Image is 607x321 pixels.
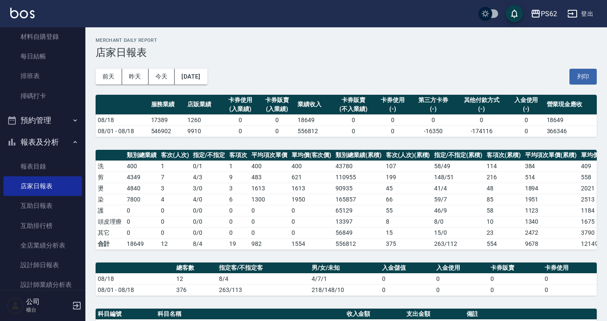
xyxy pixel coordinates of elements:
[464,309,597,320] th: 備註
[333,238,384,249] td: 556812
[96,125,149,137] td: 08/01 - 08/18
[159,216,191,227] td: 0
[455,125,508,137] td: -174116
[227,172,249,183] td: 9
[309,273,380,284] td: 4/7/1
[384,194,432,205] td: 66
[3,236,82,255] a: 全店業績分析表
[411,114,455,125] td: 0
[564,6,597,22] button: 登出
[332,125,374,137] td: 0
[96,263,597,296] table: a dense table
[380,284,434,295] td: 0
[413,105,453,114] div: (-)
[333,150,384,161] th: 類別總業績(累積)
[10,8,35,18] img: Logo
[96,183,125,194] td: 燙
[175,69,207,85] button: [DATE]
[96,273,174,284] td: 08/18
[227,205,249,216] td: 0
[3,47,82,66] a: 每日結帳
[380,273,434,284] td: 0
[174,273,217,284] td: 12
[227,216,249,227] td: 0
[289,216,334,227] td: 0
[26,306,70,314] p: 櫃台
[3,131,82,153] button: 報表及分析
[333,194,384,205] td: 165857
[159,160,191,172] td: 1
[125,172,159,183] td: 4349
[185,125,222,137] td: 9910
[523,150,579,161] th: 平均項次單價(累積)
[333,172,384,183] td: 110955
[159,238,191,249] td: 12
[191,194,227,205] td: 4 / 0
[3,176,82,196] a: 店家日報表
[191,172,227,183] td: 4 / 3
[96,194,125,205] td: 染
[411,125,455,137] td: -16350
[125,150,159,161] th: 類別總業績
[545,114,597,125] td: 18649
[159,150,191,161] th: 客次(人次)
[289,183,334,194] td: 1613
[543,284,597,295] td: 0
[376,96,409,105] div: 卡券使用
[384,183,432,194] td: 45
[289,227,334,238] td: 0
[295,114,332,125] td: 18649
[432,160,484,172] td: 58 / 49
[96,160,125,172] td: 洗
[543,273,597,284] td: 0
[259,114,295,125] td: 0
[174,263,217,274] th: 總客數
[523,238,579,249] td: 9678
[125,160,159,172] td: 400
[191,205,227,216] td: 0 / 0
[333,183,384,194] td: 90935
[432,227,484,238] td: 15 / 0
[26,298,70,306] h5: 公司
[384,172,432,183] td: 199
[217,263,309,274] th: 指定客/不指定客
[3,275,82,295] a: 設計師業績分析表
[289,172,334,183] td: 621
[96,38,597,43] h2: Merchant Daily Report
[149,69,175,85] button: 今天
[523,194,579,205] td: 1951
[332,114,374,125] td: 0
[227,194,249,205] td: 6
[432,150,484,161] th: 指定/不指定(累積)
[227,227,249,238] td: 0
[3,86,82,106] a: 掃碼打卡
[523,183,579,194] td: 1894
[295,125,332,137] td: 556812
[455,114,508,125] td: 0
[404,309,464,320] th: 支出金額
[309,284,380,295] td: 218/148/10
[227,183,249,194] td: 3
[333,160,384,172] td: 43780
[3,255,82,275] a: 設計師日報表
[289,238,334,249] td: 1554
[432,238,484,249] td: 263/112
[96,238,125,249] td: 合計
[523,227,579,238] td: 2472
[484,150,523,161] th: 客項次(累積)
[434,263,488,274] th: 入金使用
[224,96,257,105] div: 卡券使用
[249,150,289,161] th: 平均項次單價
[249,227,289,238] td: 0
[159,227,191,238] td: 0
[185,95,222,115] th: 店販業績
[309,263,380,274] th: 男/女/未知
[374,114,411,125] td: 0
[261,96,293,105] div: 卡券販賣
[249,172,289,183] td: 483
[333,227,384,238] td: 56849
[249,216,289,227] td: 0
[333,216,384,227] td: 13397
[191,216,227,227] td: 0 / 0
[543,263,597,274] th: 卡券使用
